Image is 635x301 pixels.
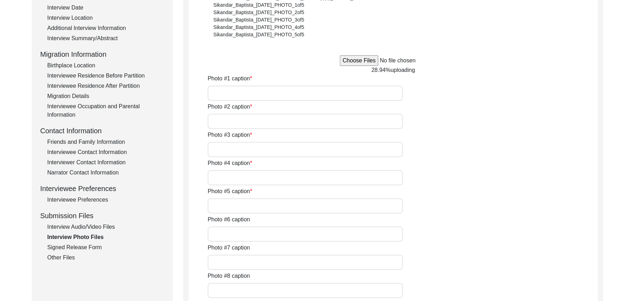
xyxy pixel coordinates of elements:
div: Friends and Family Information [47,138,164,146]
label: Photo #7 caption [208,244,250,252]
label: Photo #6 caption [208,215,250,224]
label: Photo #4 caption [208,159,252,167]
div: Migration Information [40,49,164,60]
div: Interviewer Contact Information [47,158,164,167]
label: Photo #8 caption [208,272,250,280]
div: Other Files [47,253,164,262]
div: Signed Release Form [47,243,164,252]
span: 28.94% [372,67,391,73]
div: Interview Audio/Video Files [47,223,164,231]
div: Birthplace Location [47,61,164,70]
label: Photo #1 caption [208,74,252,83]
div: Interviewee Preferences [47,196,164,204]
div: Additional Interview Information [47,24,164,32]
div: Contact Information [40,125,164,136]
div: Migration Details [47,92,164,100]
div: Interview Location [47,14,164,22]
label: Photo #2 caption [208,103,252,111]
div: Interviewee Residence Before Partition [47,72,164,80]
div: Narrator Contact Information [47,168,164,177]
div: Interviewee Contact Information [47,148,164,156]
div: Submission Files [40,210,164,221]
div: Interview Summary/Abstract [47,34,164,43]
label: Photo #3 caption [208,131,252,139]
span: uploading [391,67,415,73]
div: Interviewee Preferences [40,183,164,194]
div: Interview Date [47,4,164,12]
label: Photo #5 caption [208,187,252,196]
div: Interviewee Occupation and Parental Information [47,102,164,119]
div: Interview Photo Files [47,233,164,241]
div: Interviewee Residence After Partition [47,82,164,90]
